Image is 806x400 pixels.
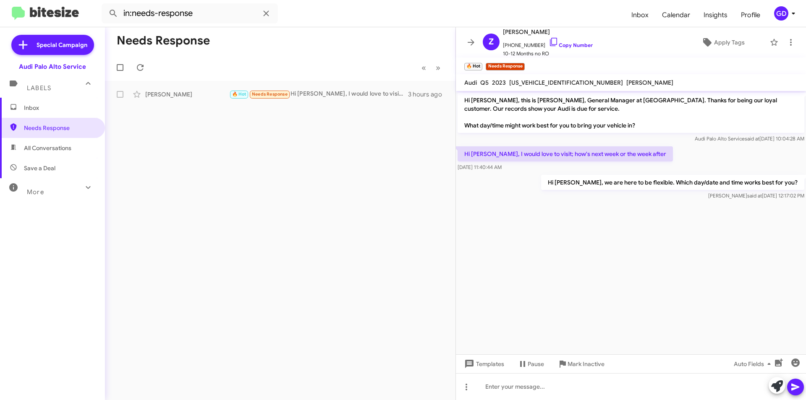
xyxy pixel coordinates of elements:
span: [PERSON_NAME] [503,27,593,37]
a: Copy Number [549,42,593,48]
span: Needs Response [252,91,288,97]
h1: Needs Response [117,34,210,47]
button: Auto Fields [727,356,781,371]
div: 3 hours ago [408,90,449,99]
span: Mark Inactive [568,356,604,371]
span: Auto Fields [734,356,774,371]
input: Search [102,3,278,23]
span: Needs Response [24,124,95,132]
a: Inbox [625,3,655,27]
button: Pause [511,356,551,371]
span: Save a Deal [24,164,55,172]
span: [US_VEHICLE_IDENTIFICATION_NUMBER] [509,79,623,86]
span: said at [745,135,759,142]
span: Q5 [480,79,489,86]
span: 🔥 Hot [232,91,246,97]
button: GD [767,6,797,21]
small: 🔥 Hot [464,63,482,70]
span: More [27,188,44,196]
button: Previous [416,59,431,76]
span: [DATE] 11:40:44 AM [458,164,502,170]
button: Next [431,59,445,76]
span: Audi Palo Alto Service [DATE] 10:04:28 AM [695,135,804,142]
span: Special Campaign [37,41,87,49]
small: Needs Response [486,63,524,70]
a: Special Campaign [11,35,94,55]
span: 10-12 Months no RO [503,49,593,58]
nav: Page navigation example [417,59,445,76]
span: [PERSON_NAME] [626,79,673,86]
div: Audi Palo Alto Service [19,62,86,71]
span: » [436,62,440,73]
a: Insights [697,3,734,27]
button: Mark Inactive [551,356,611,371]
span: Apply Tags [714,35,745,50]
p: Hi [PERSON_NAME], I would love to visit; how's next week or the week after [458,146,673,161]
span: Z [489,35,494,49]
span: 2023 [492,79,506,86]
button: Apply Tags [680,35,766,50]
span: Audi [464,79,477,86]
span: [PHONE_NUMBER] [503,37,593,49]
div: GD [774,6,788,21]
div: [PERSON_NAME] [145,90,229,99]
span: Labels [27,84,51,92]
span: said at [747,192,762,199]
button: Templates [456,356,511,371]
span: [PERSON_NAME] [DATE] 12:17:02 PM [708,192,804,199]
span: All Conversations [24,144,71,152]
span: Templates [463,356,504,371]
div: Hi [PERSON_NAME], I would love to visit; how's next week or the week after [229,89,408,99]
a: Calendar [655,3,697,27]
span: Inbox [24,104,95,112]
span: Pause [528,356,544,371]
p: Hi [PERSON_NAME], we are here to be flexible. Which day/date and time works best for you? [541,175,804,190]
a: Profile [734,3,767,27]
span: « [421,62,426,73]
p: Hi [PERSON_NAME], this is [PERSON_NAME], General Manager at [GEOGRAPHIC_DATA]. Thanks for being o... [458,93,804,133]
